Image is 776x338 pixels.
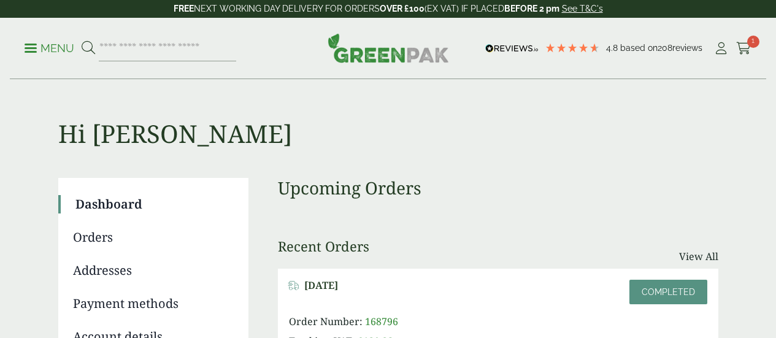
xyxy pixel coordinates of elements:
a: Dashboard [75,195,231,213]
h3: Upcoming Orders [278,178,718,199]
span: Completed [642,287,695,297]
span: 1 [747,36,759,48]
strong: BEFORE 2 pm [504,4,559,13]
i: Cart [736,42,751,55]
a: See T&C's [562,4,603,13]
a: 1 [736,39,751,58]
span: Based on [620,43,658,53]
span: 168796 [365,315,398,328]
img: GreenPak Supplies [328,33,449,63]
img: REVIEWS.io [485,44,539,53]
span: reviews [672,43,702,53]
div: 4.79 Stars [545,42,600,53]
span: Order Number: [289,315,363,328]
span: 4.8 [606,43,620,53]
i: My Account [713,42,729,55]
a: Orders [73,228,231,247]
h1: Hi [PERSON_NAME] [58,80,718,148]
p: Menu [25,41,74,56]
a: Menu [25,41,74,53]
span: 208 [658,43,672,53]
h3: Recent Orders [278,238,369,254]
a: Addresses [73,261,231,280]
a: Payment methods [73,294,231,313]
strong: FREE [174,4,194,13]
span: [DATE] [304,280,338,291]
a: View All [679,249,718,264]
strong: OVER £100 [380,4,424,13]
